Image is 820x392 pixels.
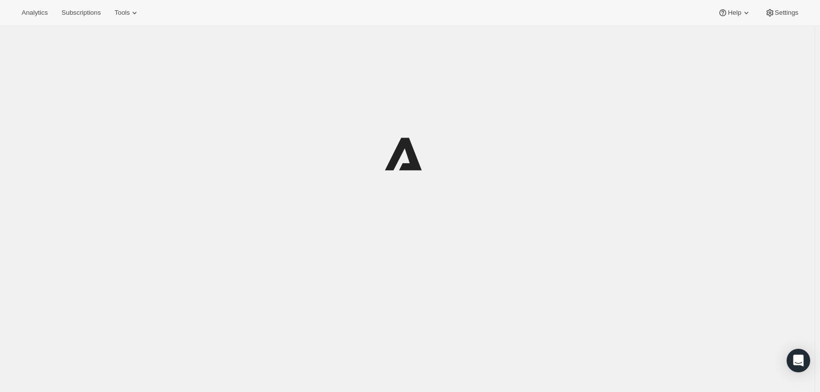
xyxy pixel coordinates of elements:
button: Settings [759,6,804,20]
span: Analytics [22,9,48,17]
span: Settings [775,9,798,17]
span: Help [728,9,741,17]
button: Analytics [16,6,54,20]
button: Tools [109,6,145,20]
span: Tools [114,9,130,17]
button: Help [712,6,757,20]
div: Open Intercom Messenger [787,349,810,372]
span: Subscriptions [61,9,101,17]
button: Subscriptions [55,6,107,20]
